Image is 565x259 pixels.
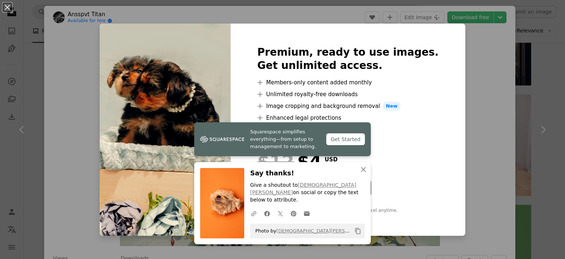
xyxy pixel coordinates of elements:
[250,168,365,179] h3: Say thanks!
[257,78,438,87] li: Members-only content added monthly
[257,102,438,111] li: Image cropping and background removal
[352,225,364,237] button: Copy to clipboard
[250,182,356,195] a: [DEMOGRAPHIC_DATA][PERSON_NAME]
[274,206,287,221] a: Share on Twitter
[250,182,365,204] p: Give a shoutout to on social or copy the text below to attribute.
[257,90,438,99] li: Unlimited royalty-free downloads
[260,206,274,221] a: Share on Facebook
[300,206,313,221] a: Share over email
[194,122,371,156] a: Squarespace simplifies everything—from setup to management to marketing.Get Started
[326,133,365,145] div: Get Started
[250,128,320,150] span: Squarespace simplifies everything—from setup to management to marketing.
[257,113,438,122] li: Enhanced legal protections
[276,228,370,234] a: [DEMOGRAPHIC_DATA][PERSON_NAME]
[200,134,244,145] img: file-1747939142011-51e5cc87e3c9
[287,206,300,221] a: Share on Pinterest
[383,102,401,111] span: New
[252,225,352,237] span: Photo by on
[257,46,438,72] h2: Premium, ready to use images. Get unlimited access.
[100,24,231,236] img: photo-1659077009836-fe0bfa024553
